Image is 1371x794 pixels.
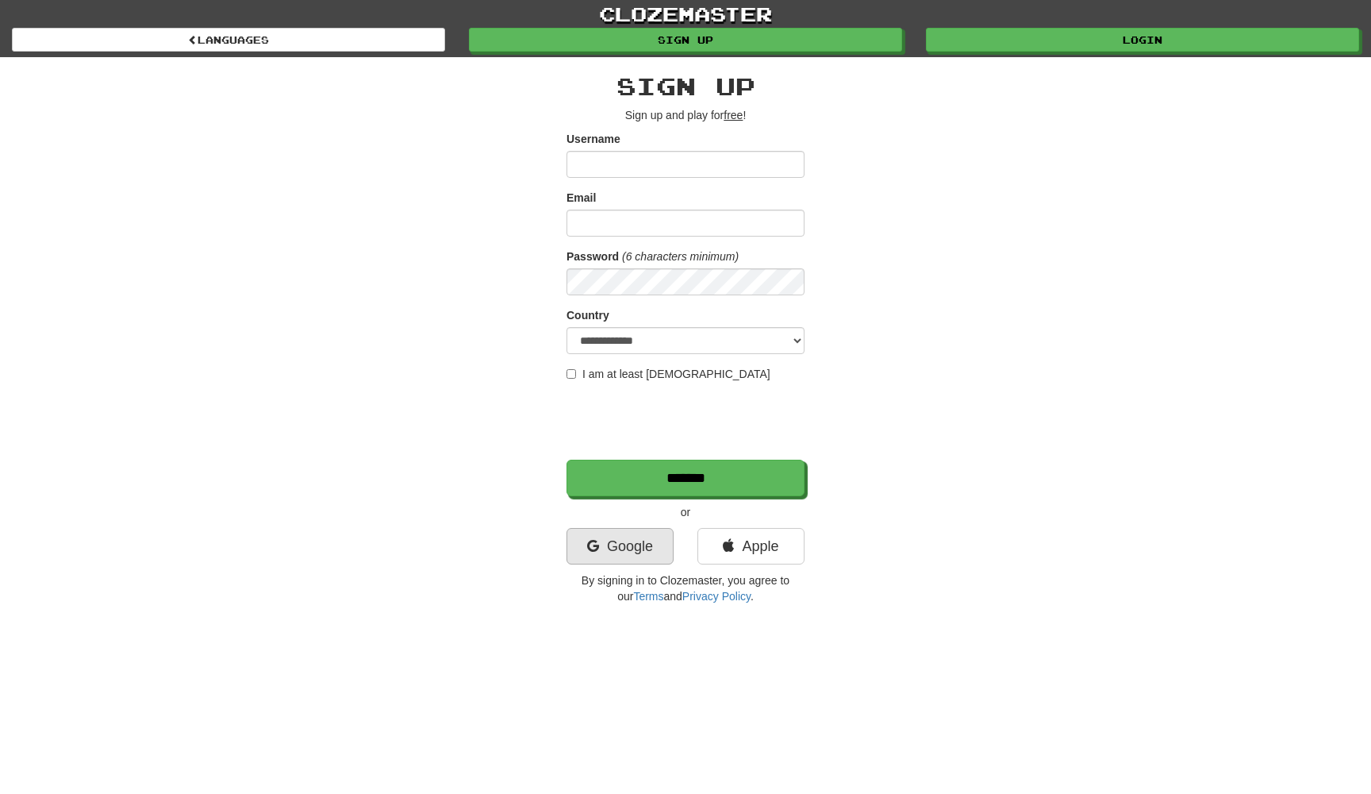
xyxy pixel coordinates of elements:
[566,107,805,123] p: Sign up and play for !
[682,590,751,603] a: Privacy Policy
[622,250,739,263] em: (6 characters minimum)
[469,28,902,52] a: Sign up
[566,249,619,264] label: Password
[724,109,743,121] u: free
[566,73,805,99] h2: Sign up
[566,190,596,206] label: Email
[566,369,576,379] input: I am at least [DEMOGRAPHIC_DATA]
[566,390,808,452] iframe: reCAPTCHA
[566,366,770,382] label: I am at least [DEMOGRAPHIC_DATA]
[926,28,1359,52] a: Login
[566,572,805,604] p: By signing in to Clozemaster, you agree to our and .
[566,528,674,565] a: Google
[697,528,805,565] a: Apple
[12,28,445,52] a: Languages
[566,131,620,147] label: Username
[566,307,609,323] label: Country
[566,504,805,520] p: or
[633,590,663,603] a: Terms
